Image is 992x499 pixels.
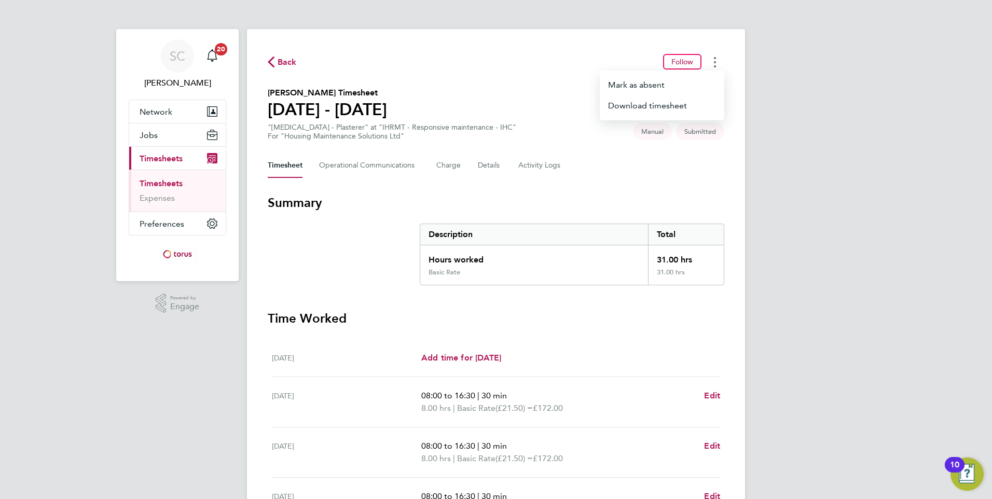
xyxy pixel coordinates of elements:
[170,294,199,302] span: Powered by
[704,391,720,400] span: Edit
[159,246,196,262] img: torus-logo-retina.png
[170,49,185,63] span: SC
[215,43,227,56] span: 20
[140,154,183,163] span: Timesheets
[272,390,421,414] div: [DATE]
[633,123,672,140] span: This timesheet was manually created.
[950,465,959,478] div: 10
[421,403,451,413] span: 8.00 hrs
[477,391,479,400] span: |
[319,153,420,178] button: Operational Communications
[421,441,475,451] span: 08:00 to 16:30
[268,123,516,141] div: "[MEDICAL_DATA] - Plasterer" at "IHRMT - Responsive maintenance - IHC"
[140,178,183,188] a: Timesheets
[268,153,302,178] button: Timesheet
[421,453,451,463] span: 8.00 hrs
[950,458,984,491] button: Open Resource Center, 10 new notifications
[202,39,223,73] a: 20
[129,246,226,262] a: Go to home page
[268,56,297,68] button: Back
[481,391,507,400] span: 30 min
[648,224,724,245] div: Total
[436,153,461,178] button: Charge
[116,29,239,281] nav: Main navigation
[453,403,455,413] span: |
[129,212,226,235] button: Preferences
[478,153,502,178] button: Details
[420,245,648,268] div: Hours worked
[533,403,563,413] span: £172.00
[533,453,563,463] span: £172.00
[140,219,184,229] span: Preferences
[170,302,199,311] span: Engage
[706,54,724,70] button: Timesheets Menu
[704,440,720,452] a: Edit
[268,99,387,120] h1: [DATE] - [DATE]
[278,56,297,68] span: Back
[268,132,516,141] div: For "Housing Maintenance Solutions Ltd"
[129,100,226,123] button: Network
[457,452,495,465] span: Basic Rate
[272,440,421,465] div: [DATE]
[495,403,533,413] span: (£21.50) =
[129,77,226,89] span: Steve Cruickshank
[676,123,724,140] span: This timesheet is Submitted.
[420,224,724,285] div: Summary
[518,153,562,178] button: Activity Logs
[129,123,226,146] button: Jobs
[421,391,475,400] span: 08:00 to 16:30
[268,87,387,99] h2: [PERSON_NAME] Timesheet
[704,441,720,451] span: Edit
[704,390,720,402] a: Edit
[421,353,501,363] span: Add time for [DATE]
[457,402,495,414] span: Basic Rate
[477,441,479,451] span: |
[129,147,226,170] button: Timesheets
[429,268,460,276] div: Basic Rate
[663,54,701,70] button: Follow
[129,170,226,212] div: Timesheets
[272,352,421,364] div: [DATE]
[421,352,501,364] a: Add time for [DATE]
[420,224,648,245] div: Description
[600,75,724,95] button: Timesheets Menu
[140,193,175,203] a: Expenses
[648,268,724,285] div: 31.00 hrs
[156,294,200,313] a: Powered byEngage
[453,453,455,463] span: |
[648,245,724,268] div: 31.00 hrs
[268,310,724,327] h3: Time Worked
[481,441,507,451] span: 30 min
[140,107,172,117] span: Network
[600,95,724,116] a: Timesheets Menu
[140,130,158,140] span: Jobs
[495,453,533,463] span: (£21.50) =
[671,57,693,66] span: Follow
[268,195,724,211] h3: Summary
[129,39,226,89] a: SC[PERSON_NAME]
